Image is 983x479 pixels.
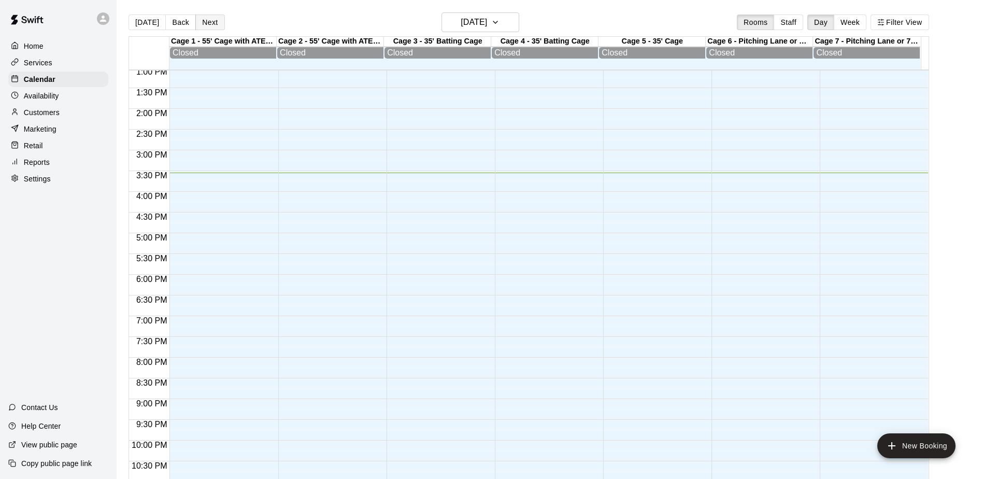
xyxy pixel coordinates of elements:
span: 6:30 PM [134,295,170,304]
button: Rooms [737,15,774,30]
div: Closed [494,48,595,58]
span: 4:00 PM [134,192,170,201]
span: 5:30 PM [134,254,170,263]
div: Closed [816,48,917,58]
div: Cage 3 - 35' Batting Cage [384,37,491,47]
button: Week [834,15,866,30]
a: Settings [8,171,108,187]
button: add [877,433,956,458]
div: Cage 4 - 35' Batting Cage [491,37,599,47]
span: 5:00 PM [134,233,170,242]
button: [DATE] [129,15,166,30]
a: Services [8,55,108,71]
div: Cage 2 - 55' Cage with ATEC M3X 2.0 Baseball Pitching Machine [277,37,384,47]
a: Reports [8,154,108,170]
span: 6:00 PM [134,275,170,284]
a: Customers [8,105,108,120]
span: 10:30 PM [129,461,169,470]
span: 8:00 PM [134,358,170,367]
button: Back [165,15,196,30]
span: 9:00 PM [134,399,170,408]
p: Reports [24,157,50,167]
div: Closed [173,48,274,58]
button: Day [807,15,834,30]
a: Retail [8,138,108,153]
div: Closed [280,48,381,58]
div: Cage 1 - 55' Cage with ATEC M3X 2.0 Baseball Pitching Machine [169,37,277,47]
span: 4:30 PM [134,213,170,221]
span: 1:30 PM [134,88,170,97]
p: Marketing [24,124,56,134]
div: Closed [602,48,703,58]
span: 2:00 PM [134,109,170,118]
span: 7:30 PM [134,337,170,346]
p: Services [24,58,52,68]
a: Availability [8,88,108,104]
p: Contact Us [21,402,58,413]
a: Calendar [8,72,108,87]
div: Closed [387,48,488,58]
span: 9:30 PM [134,420,170,429]
span: 1:00 PM [134,67,170,76]
div: Closed [709,48,810,58]
span: 3:30 PM [134,171,170,180]
p: Copy public page link [21,458,92,469]
p: Retail [24,140,43,151]
p: Customers [24,107,60,118]
a: Home [8,38,108,54]
span: 3:00 PM [134,150,170,159]
p: Calendar [24,74,55,84]
div: Cage 5 - 35' Cage [599,37,706,47]
button: Next [195,15,224,30]
a: Marketing [8,121,108,137]
span: 7:00 PM [134,316,170,325]
p: Availability [24,91,59,101]
h6: [DATE] [461,15,487,30]
p: Home [24,41,44,51]
p: View public page [21,440,77,450]
button: [DATE] [441,12,519,32]
div: Cage 6 - Pitching Lane or Hitting (35' Cage) [706,37,813,47]
span: 8:30 PM [134,378,170,387]
button: Filter View [871,15,929,30]
span: 2:30 PM [134,130,170,138]
div: Cage 7 - Pitching Lane or 70' Cage for live at-bats [813,37,920,47]
span: 10:00 PM [129,441,169,449]
button: Staff [774,15,803,30]
p: Help Center [21,421,61,431]
p: Settings [24,174,51,184]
